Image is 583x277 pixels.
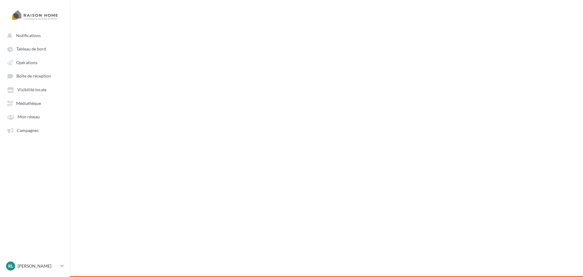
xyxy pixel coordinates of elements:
[4,125,66,136] a: Campagnes
[4,98,66,109] a: Médiathèque
[5,260,65,272] a: RL [PERSON_NAME]
[16,60,37,65] span: Opérations
[4,111,66,122] a: Mon réseau
[17,128,39,133] span: Campagnes
[8,263,13,269] span: RL
[4,84,66,95] a: Visibilité locale
[4,70,66,81] a: Boîte de réception
[4,43,66,54] a: Tableau de bord
[18,263,58,269] p: [PERSON_NAME]
[4,30,64,41] button: Notifications
[16,74,51,79] span: Boîte de réception
[16,47,46,52] span: Tableau de bord
[4,57,66,68] a: Opérations
[16,33,41,38] span: Notifications
[16,101,41,106] span: Médiathèque
[17,87,46,92] span: Visibilité locale
[18,114,40,119] span: Mon réseau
